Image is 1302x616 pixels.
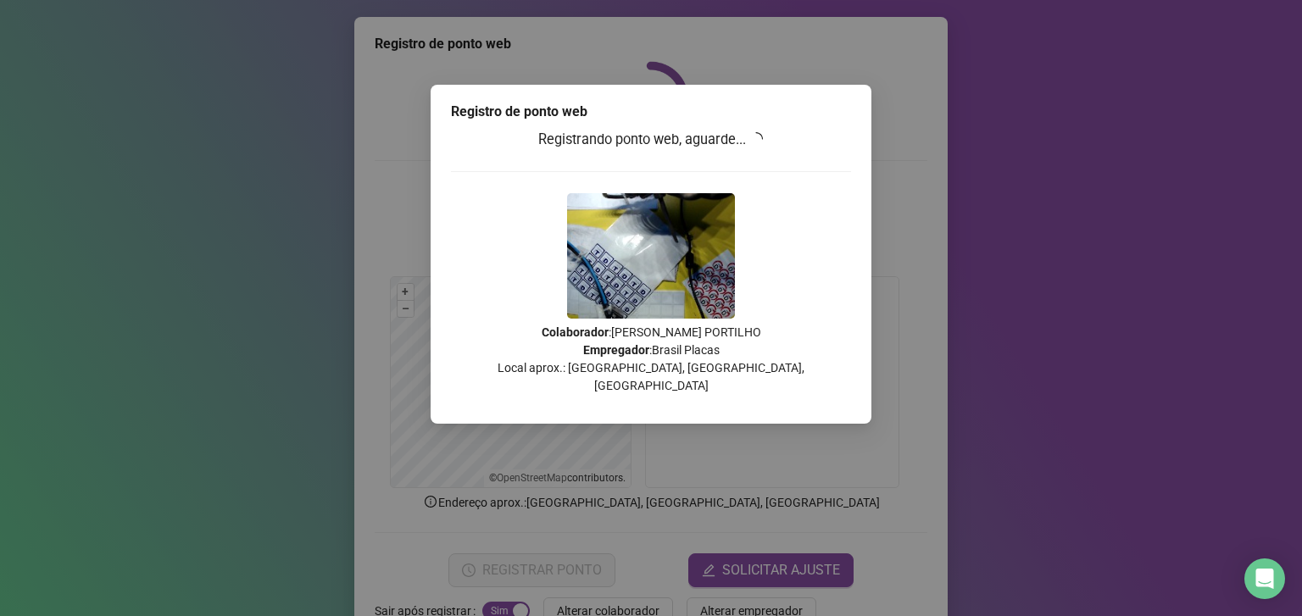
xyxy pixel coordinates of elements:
p: : [PERSON_NAME] PORTILHO : Brasil Placas Local aprox.: [GEOGRAPHIC_DATA], [GEOGRAPHIC_DATA], [GEO... [451,324,851,395]
strong: Empregador [583,343,649,357]
strong: Colaborador [542,325,609,339]
div: Registro de ponto web [451,102,851,122]
span: loading [748,130,765,147]
div: Open Intercom Messenger [1244,558,1285,599]
h3: Registrando ponto web, aguarde... [451,129,851,151]
img: 2Q== [567,193,735,319]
